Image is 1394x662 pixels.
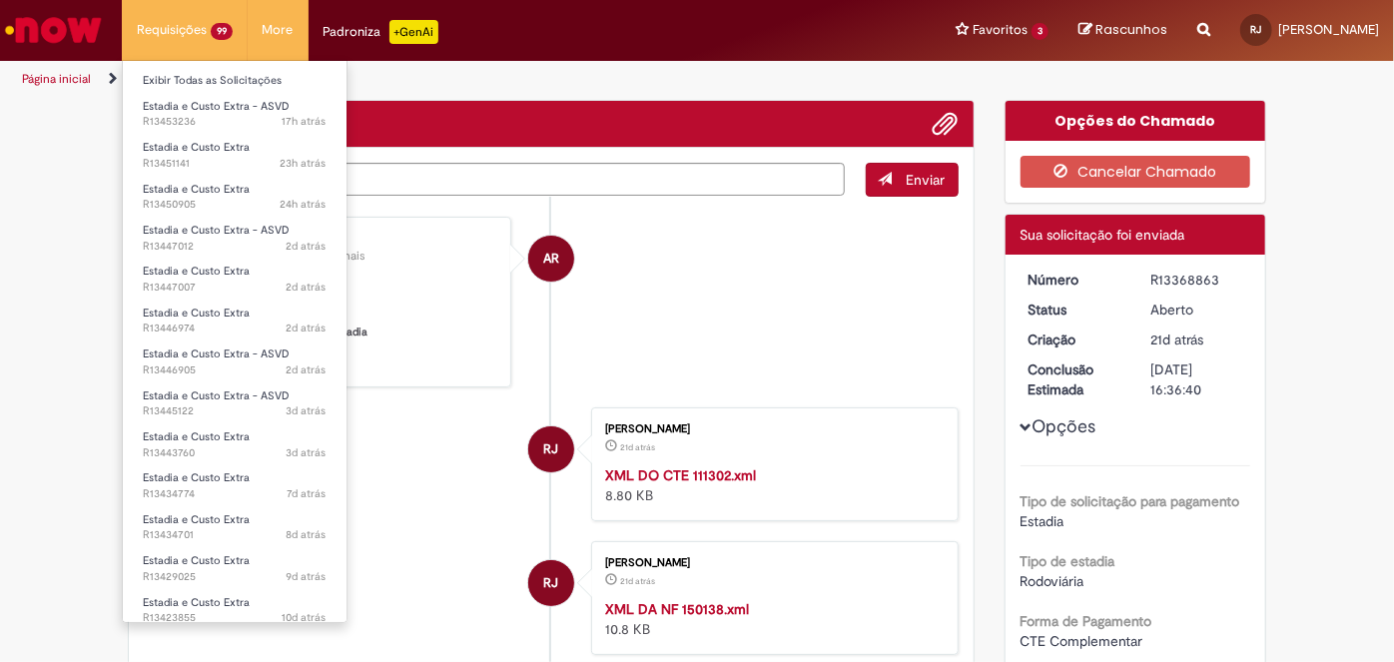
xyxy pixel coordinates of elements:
[287,239,327,254] time: 26/08/2025 09:32:45
[143,403,327,419] span: R13445122
[143,114,327,130] span: R13453236
[123,343,347,380] a: Aberto R13446905 : Estadia e Custo Extra - ASVD
[143,445,327,461] span: R13443760
[1150,330,1243,349] div: 07/08/2025 11:36:35
[287,321,327,335] time: 26/08/2025 09:25:24
[973,20,1028,40] span: Favoritos
[143,553,250,568] span: Estadia e Custo Extra
[1251,23,1262,36] span: RJ
[543,235,559,283] span: AR
[123,550,347,587] a: Aberto R13429025 : Estadia e Custo Extra
[287,445,327,460] time: 25/08/2025 11:28:40
[1021,632,1143,650] span: CTE Complementar
[1021,552,1115,570] b: Tipo de estadia
[15,61,915,98] ul: Trilhas de página
[123,426,347,463] a: Aberto R13443760 : Estadia e Custo Extra
[1021,512,1064,530] span: Estadia
[287,569,327,584] span: 9d atrás
[123,509,347,546] a: Aberto R13434701 : Estadia e Custo Extra
[143,99,290,114] span: Estadia e Custo Extra - ASVD
[283,114,327,129] time: 27/08/2025 15:37:42
[1032,23,1048,40] span: 3
[143,264,250,279] span: Estadia e Custo Extra
[287,569,327,584] time: 19/08/2025 14:53:29
[1021,492,1240,510] b: Tipo de solicitação para pagamento
[123,261,347,298] a: Aberto R13447007 : Estadia e Custo Extra
[143,239,327,255] span: R13447012
[866,163,959,197] button: Enviar
[143,595,250,610] span: Estadia e Custo Extra
[288,486,327,501] time: 21/08/2025 09:03:44
[143,321,327,336] span: R13446974
[620,575,655,587] time: 07/08/2025 11:34:35
[389,20,438,44] p: +GenAi
[287,362,327,377] time: 26/08/2025 09:14:08
[907,171,946,189] span: Enviar
[543,559,558,607] span: RJ
[123,467,347,504] a: Aberto R13434774 : Estadia e Custo Extra
[143,346,290,361] span: Estadia e Custo Extra - ASVD
[283,114,327,129] span: 17h atrás
[283,610,327,625] time: 18/08/2025 10:06:53
[143,569,327,585] span: R13429025
[143,156,327,172] span: R13451141
[933,111,959,137] button: Adicionar anexos
[287,321,327,335] span: 2d atrás
[287,280,327,295] time: 26/08/2025 09:32:27
[143,223,290,238] span: Estadia e Custo Extra - ASVD
[143,362,327,378] span: R13446905
[143,140,250,155] span: Estadia e Custo Extra
[283,610,327,625] span: 10d atrás
[143,197,327,213] span: R13450905
[287,362,327,377] span: 2d atrás
[281,156,327,171] span: 23h atrás
[605,557,938,569] div: [PERSON_NAME]
[287,280,327,295] span: 2d atrás
[287,527,327,542] time: 21/08/2025 08:48:02
[543,425,558,473] span: RJ
[143,280,327,296] span: R13447007
[1150,300,1243,320] div: Aberto
[1078,21,1167,40] a: Rascunhos
[528,236,574,282] div: Ambev RPA
[605,466,756,484] a: XML DO CTE 111302.xml
[123,220,347,257] a: Aberto R13447012 : Estadia e Custo Extra - ASVD
[1150,331,1203,348] span: 21d atrás
[263,20,294,40] span: More
[123,179,347,216] a: Aberto R13450905 : Estadia e Custo Extra
[143,470,250,485] span: Estadia e Custo Extra
[143,512,250,527] span: Estadia e Custo Extra
[287,403,327,418] time: 25/08/2025 15:48:22
[123,592,347,629] a: Aberto R13423855 : Estadia e Custo Extra
[123,303,347,339] a: Aberto R13446974 : Estadia e Custo Extra
[123,137,347,174] a: Aberto R13451141 : Estadia e Custo Extra
[620,441,655,453] span: 21d atrás
[143,527,327,543] span: R13434701
[143,486,327,502] span: R13434774
[122,60,348,623] ul: Requisições
[620,575,655,587] span: 21d atrás
[143,306,250,321] span: Estadia e Custo Extra
[1150,331,1203,348] time: 07/08/2025 11:36:35
[605,600,749,618] a: XML DA NF 150138.xml
[143,429,250,444] span: Estadia e Custo Extra
[1150,359,1243,399] div: [DATE] 16:36:40
[1095,20,1167,39] span: Rascunhos
[281,197,327,212] span: 24h atrás
[1021,226,1185,244] span: Sua solicitação foi enviada
[287,527,327,542] span: 8d atrás
[605,599,938,639] div: 10.8 KB
[281,197,327,212] time: 27/08/2025 09:09:15
[123,70,347,92] a: Exibir Todas as Solicitações
[287,445,327,460] span: 3d atrás
[1021,612,1152,630] b: Forma de Pagamento
[211,23,233,40] span: 99
[288,486,327,501] span: 7d atrás
[1021,572,1084,590] span: Rodoviária
[1278,21,1379,38] span: [PERSON_NAME]
[144,163,845,196] textarea: Digite sua mensagem aqui...
[528,560,574,606] div: Renato Junior
[287,239,327,254] span: 2d atrás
